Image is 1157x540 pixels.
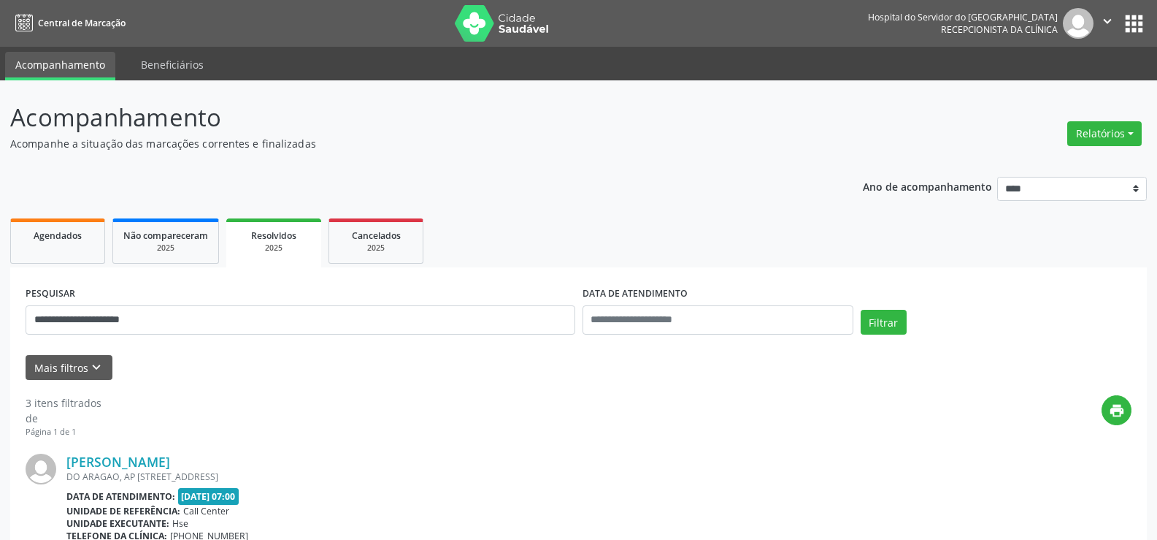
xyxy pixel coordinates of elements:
button: Filtrar [861,310,907,335]
i:  [1099,13,1115,29]
i: print [1109,403,1125,419]
span: Cancelados [352,229,401,242]
div: 2025 [123,243,208,254]
div: DO ARAGAO, AP [STREET_ADDRESS] [66,471,1131,483]
div: 2025 [237,243,311,254]
span: Recepcionista da clínica [941,23,1058,36]
button: apps [1121,11,1147,37]
span: Agendados [34,229,82,242]
a: Acompanhamento [5,52,115,80]
img: img [1063,8,1093,39]
b: Unidade de referência: [66,505,180,517]
i: keyboard_arrow_down [88,360,104,376]
span: [DATE] 07:00 [178,488,239,505]
p: Ano de acompanhamento [863,177,992,195]
span: Não compareceram [123,229,208,242]
button: Mais filtroskeyboard_arrow_down [26,355,112,381]
span: Hse [172,517,188,530]
button: print [1102,395,1131,425]
button: Relatórios [1067,121,1142,146]
p: Acompanhe a situação das marcações correntes e finalizadas [10,136,806,151]
span: Call Center [183,505,229,517]
a: Beneficiários [131,52,214,77]
div: Página 1 de 1 [26,426,101,438]
label: PESQUISAR [26,283,75,305]
b: Unidade executante: [66,517,169,530]
a: [PERSON_NAME] [66,454,170,470]
img: img [26,454,56,484]
div: Hospital do Servidor do [GEOGRAPHIC_DATA] [868,11,1058,23]
div: de [26,411,101,426]
p: Acompanhamento [10,99,806,136]
b: Data de atendimento: [66,490,175,503]
span: Resolvidos [251,229,296,242]
button:  [1093,8,1121,39]
a: Central de Marcação [10,11,126,35]
label: DATA DE ATENDIMENTO [583,283,688,305]
div: 2025 [339,243,412,254]
span: Central de Marcação [38,17,126,29]
div: 3 itens filtrados [26,395,101,411]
